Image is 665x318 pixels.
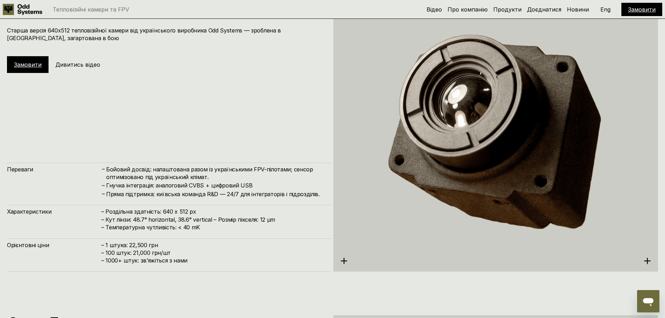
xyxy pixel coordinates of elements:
[628,6,656,13] a: Замовити
[101,208,325,231] h4: – Роздільна здатність: 640 x 512 px – Кут лінзи: 48.7° horizontal, 38.6° vertical – Розмір піксел...
[7,241,101,249] h4: Орієнтовні ціни
[527,6,561,13] a: Доєднатися
[7,27,325,42] h4: Старша версія 640х512 тепловізійної камери від українського виробника Odd Systems — зроблена в [G...
[56,61,100,68] h5: Дивитись відео
[600,7,611,12] p: Eng
[493,6,522,13] a: Продукти
[427,6,442,13] a: Відео
[637,290,659,312] iframe: Button to launch messaging window, conversation in progress
[102,181,105,189] h4: –
[53,7,129,12] p: Тепловізійні камери та FPV
[106,182,325,189] h4: Гнучка інтеграція: аналоговий CVBS + цифровий USB
[102,190,105,198] h4: –
[448,6,488,13] a: Про компанію
[14,61,42,68] a: Замовити
[101,257,187,264] span: – ⁠1000+ штук: звʼяжіться з нами
[567,6,589,13] a: Новини
[106,165,325,181] h4: Бойовий досвід: налаштована разом із українськими FPV-пілотами; сенсор оптимізовано під українськ...
[106,190,325,198] h4: Пряма підтримка: київська команда R&D — 24/7 для інтеграторів і підрозділів.
[7,165,101,173] h4: Переваги
[102,165,105,173] h4: –
[101,241,325,265] h4: – 1 штука: 22,500 грн – 100 штук: 21,000 грн/шт
[7,208,101,215] h4: Характеристики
